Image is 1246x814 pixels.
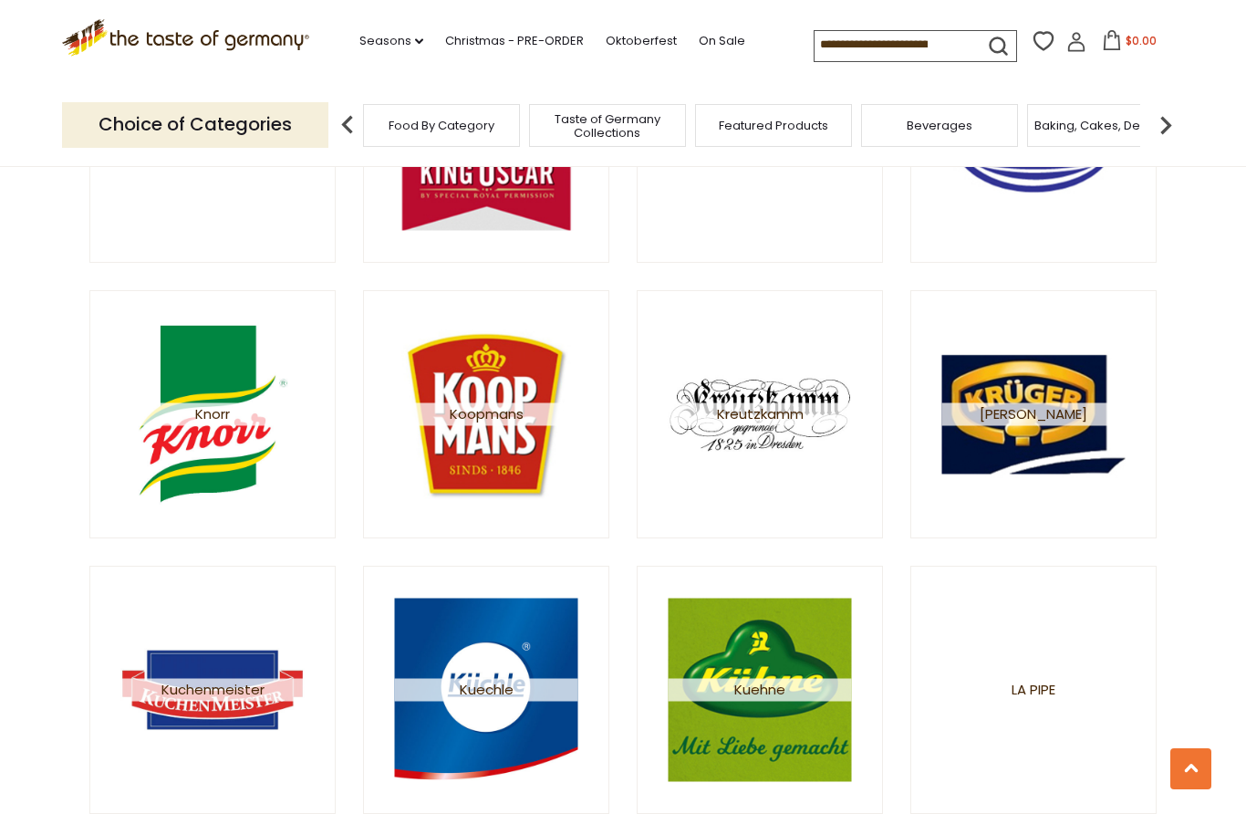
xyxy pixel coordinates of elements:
span: Kreutzkamm [669,402,852,425]
span: [PERSON_NAME] [942,402,1126,425]
a: Food By Category [389,119,494,132]
a: Kreutzkamm [637,290,883,538]
button: $0.00 [1090,30,1168,57]
a: Featured Products [719,119,828,132]
span: Koopmans [395,402,578,425]
img: Kreutzkamm [669,322,852,506]
a: On Sale [699,31,745,51]
span: La Pipe [1012,678,1055,701]
span: Kuchenmeister [121,678,305,701]
span: Knorr [121,402,305,425]
a: Knorr [89,290,336,538]
a: Baking, Cakes, Desserts [1034,119,1176,132]
a: Kuehne [637,566,883,814]
a: Oktoberfest [606,31,677,51]
a: Taste of Germany Collections [535,112,680,140]
a: [PERSON_NAME] [910,290,1157,538]
img: Kuechle [395,598,578,781]
a: Kuchenmeister [89,566,336,814]
a: Koopmans [363,290,609,538]
p: Choice of Categories [62,102,328,147]
img: previous arrow [329,107,366,143]
a: Seasons [359,31,423,51]
img: Koopmans [395,322,578,506]
a: Beverages [907,119,972,132]
img: Krueger [942,322,1126,506]
img: next arrow [1147,107,1184,143]
span: $0.00 [1126,33,1157,48]
span: Kuehne [669,678,852,701]
a: Kuechle [363,566,609,814]
img: Kuehne [669,598,852,781]
img: Kuchenmeister [121,598,305,781]
img: Knorr [121,322,305,506]
span: Kuechle [395,678,578,701]
a: La Pipe [910,566,1157,814]
a: Christmas - PRE-ORDER [445,31,584,51]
